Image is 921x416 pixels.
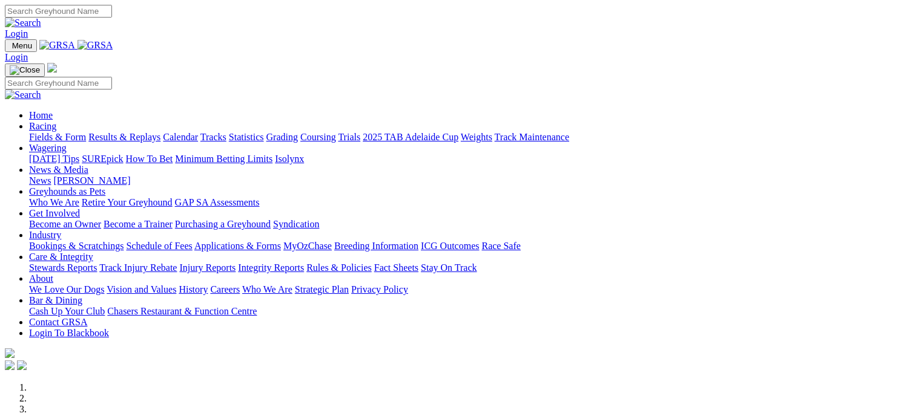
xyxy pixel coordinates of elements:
[82,154,123,164] a: SUREpick
[421,241,479,251] a: ICG Outcomes
[126,241,192,251] a: Schedule of Fees
[47,63,57,73] img: logo-grsa-white.png
[194,241,281,251] a: Applications & Forms
[334,241,418,251] a: Breeding Information
[5,348,15,358] img: logo-grsa-white.png
[266,132,298,142] a: Grading
[306,262,372,273] a: Rules & Policies
[29,284,916,295] div: About
[29,143,67,153] a: Wagering
[29,306,105,316] a: Cash Up Your Club
[29,164,88,175] a: News & Media
[29,154,79,164] a: [DATE] Tips
[29,306,916,317] div: Bar & Dining
[163,132,198,142] a: Calendar
[29,219,916,230] div: Get Involved
[175,219,271,229] a: Purchasing a Greyhound
[5,63,45,77] button: Toggle navigation
[29,121,56,131] a: Racing
[29,110,53,120] a: Home
[29,328,109,338] a: Login To Blackbook
[29,241,124,251] a: Bookings & Scratchings
[5,52,28,62] a: Login
[363,132,458,142] a: 2025 TAB Adelaide Cup
[238,262,304,273] a: Integrity Reports
[10,65,40,75] img: Close
[126,154,173,164] a: How To Bet
[461,132,492,142] a: Weights
[179,262,236,273] a: Injury Reports
[5,28,28,39] a: Login
[29,197,916,208] div: Greyhounds as Pets
[29,175,51,186] a: News
[481,241,520,251] a: Race Safe
[12,41,32,50] span: Menu
[5,89,41,100] img: Search
[273,219,319,229] a: Syndication
[53,175,130,186] a: [PERSON_NAME]
[275,154,304,164] a: Isolynx
[29,241,916,252] div: Industry
[5,39,37,52] button: Toggle navigation
[88,132,160,142] a: Results & Replays
[29,317,87,327] a: Contact GRSA
[99,262,177,273] a: Track Injury Rebate
[82,197,173,207] a: Retire Your Greyhound
[495,132,569,142] a: Track Maintenance
[39,40,75,51] img: GRSA
[29,230,61,240] a: Industry
[374,262,418,273] a: Fact Sheets
[29,219,101,229] a: Become an Owner
[338,132,360,142] a: Trials
[5,5,112,18] input: Search
[5,77,112,89] input: Search
[29,132,916,143] div: Racing
[17,360,27,370] img: twitter.svg
[351,284,408,294] a: Privacy Policy
[295,284,349,294] a: Strategic Plan
[300,132,336,142] a: Coursing
[29,197,79,207] a: Who We Are
[29,295,82,305] a: Bar & Dining
[210,284,240,294] a: Careers
[242,284,292,294] a: Who We Are
[107,284,176,294] a: Vision and Values
[175,154,272,164] a: Minimum Betting Limits
[179,284,208,294] a: History
[29,175,916,186] div: News & Media
[29,262,916,273] div: Care & Integrity
[29,154,916,164] div: Wagering
[421,262,477,273] a: Stay On Track
[229,132,264,142] a: Statistics
[29,132,86,142] a: Fields & Form
[29,273,53,284] a: About
[78,40,113,51] img: GRSA
[29,252,93,262] a: Care & Integrity
[283,241,332,251] a: MyOzChase
[104,219,173,229] a: Become a Trainer
[29,186,105,197] a: Greyhounds as Pets
[29,208,80,218] a: Get Involved
[29,284,104,294] a: We Love Our Dogs
[200,132,226,142] a: Tracks
[29,262,97,273] a: Stewards Reports
[175,197,260,207] a: GAP SA Assessments
[107,306,257,316] a: Chasers Restaurant & Function Centre
[5,18,41,28] img: Search
[5,360,15,370] img: facebook.svg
